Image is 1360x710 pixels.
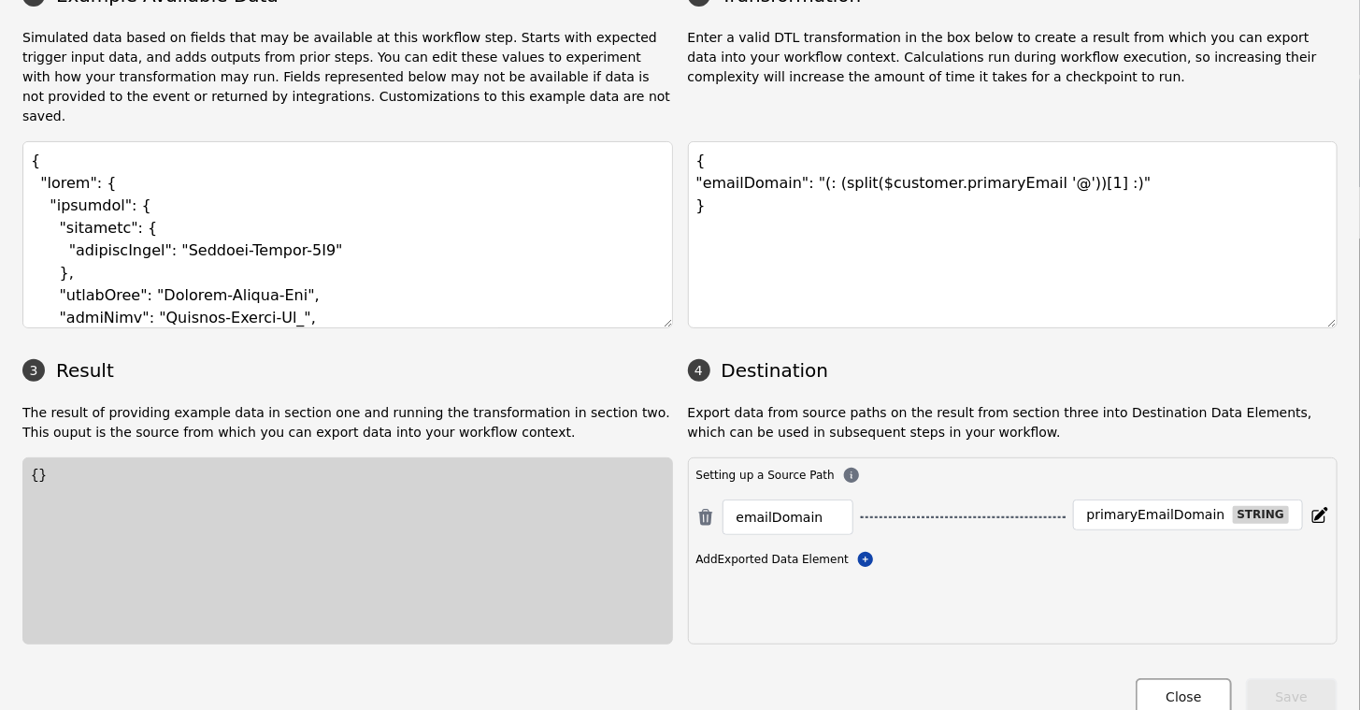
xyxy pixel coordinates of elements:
[737,506,839,529] input: Enter a Source Path
[31,466,665,485] div: {}
[688,403,1339,442] p: Export data from source paths on the result from section three into Destination Data Elements, wh...
[22,141,673,328] textarea: { "lorem": { "ipsumdol": { "sitametc": { "adipiscIngel": "Seddoei-Tempor-5I9" }, "utlabOree": "Do...
[688,141,1339,328] textarea: { "emailDomain": "(: (split($customer.primaryEmail '@'))[1] :)" }
[22,356,673,384] h3: Result
[696,466,1330,485] div: Setting up a Source Path
[696,550,1330,569] div: Add Exported Data Element
[688,359,710,382] div: 4
[1087,507,1225,524] div: primaryEmailDomain
[22,359,45,382] div: 3
[688,28,1339,126] p: Enter a valid DTL transformation in the box below to create a result from which you can export da...
[22,403,673,442] p: The result of providing example data in section one and running the transformation in section two...
[1233,506,1289,524] div: string
[688,356,1339,384] h3: Destination
[22,28,673,126] p: Simulated data based on fields that may be available at this workflow step. Starts with expected ...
